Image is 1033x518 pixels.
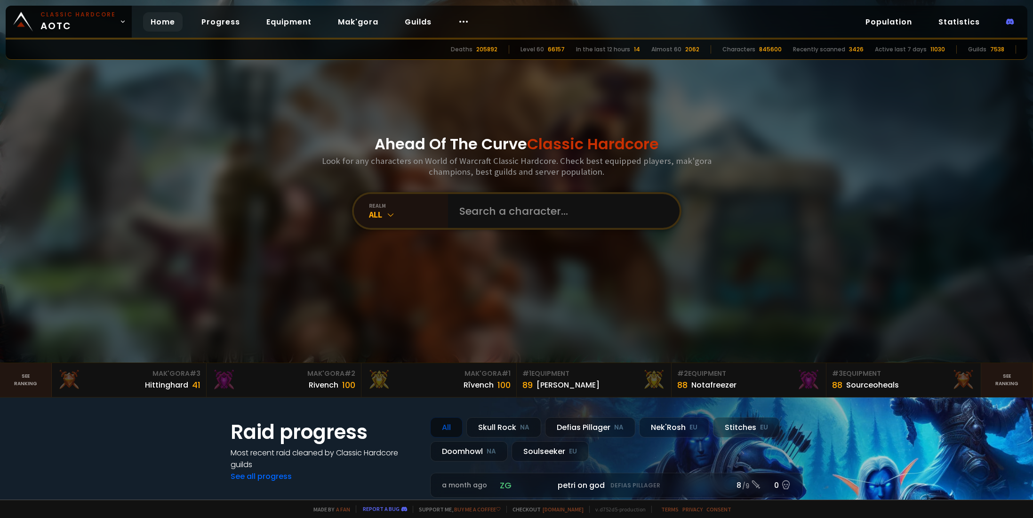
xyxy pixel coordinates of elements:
div: All [369,209,448,220]
div: Skull Rock [466,417,541,437]
span: v. d752d5 - production [589,506,646,513]
div: Mak'Gora [57,369,200,379]
div: In the last 12 hours [576,45,630,54]
div: 100 [342,379,355,391]
span: AOTC [40,10,116,33]
a: Buy me a coffee [454,506,501,513]
a: #1Equipment89[PERSON_NAME] [517,363,672,397]
div: 2062 [685,45,699,54]
div: Deaths [451,45,472,54]
a: Classic HardcoreAOTC [6,6,132,38]
div: 11030 [930,45,945,54]
div: Recently scanned [793,45,845,54]
div: Rivench [309,379,338,391]
span: Made by [308,506,350,513]
a: [DOMAIN_NAME] [543,506,584,513]
div: 3426 [849,45,864,54]
div: 14 [634,45,640,54]
a: See all progress [231,471,292,482]
a: Mak'Gora#3Hittinghard41 [52,363,207,397]
div: Nek'Rosh [639,417,709,437]
div: Sourceoheals [846,379,899,391]
div: Hittinghard [145,379,188,391]
a: Mak'Gora#1Rîvench100 [361,363,516,397]
div: Soulseeker [512,441,589,461]
div: 7538 [990,45,1004,54]
h1: Ahead Of The Curve [375,133,659,155]
span: # 2 [344,369,355,378]
a: Seeranking [981,363,1033,397]
a: #3Equipment88Sourceoheals [826,363,981,397]
div: Rîvench [464,379,494,391]
input: Search a character... [454,194,668,228]
div: Guilds [968,45,986,54]
div: 88 [677,379,688,391]
div: 845600 [759,45,782,54]
span: Classic Hardcore [527,133,659,154]
div: [PERSON_NAME] [537,379,600,391]
h3: Look for any characters on World of Warcraft Classic Hardcore. Check best equipped players, mak'g... [318,155,715,177]
a: a fan [336,506,350,513]
small: NA [487,447,496,456]
div: Notafreezer [691,379,737,391]
a: Guilds [397,12,439,32]
a: Equipment [259,12,319,32]
div: 89 [522,379,533,391]
small: Classic Hardcore [40,10,116,19]
div: 66157 [548,45,565,54]
span: # 3 [190,369,200,378]
a: #2Equipment88Notafreezer [672,363,826,397]
div: Active last 7 days [875,45,927,54]
div: Defias Pillager [545,417,635,437]
a: Report a bug [363,505,400,512]
small: EU [569,447,577,456]
div: Equipment [522,369,665,379]
span: # 1 [502,369,511,378]
div: Equipment [832,369,975,379]
div: 88 [832,379,842,391]
a: Statistics [931,12,987,32]
div: Almost 60 [651,45,681,54]
a: Mak'Gora#2Rivench100 [207,363,361,397]
span: # 1 [522,369,531,378]
span: Support me, [413,506,501,513]
a: a month agozgpetri on godDefias Pillager8 /90 [430,473,803,498]
small: EU [760,423,768,432]
span: # 3 [832,369,843,378]
a: Privacy [682,506,703,513]
div: Mak'Gora [367,369,510,379]
div: Characters [722,45,755,54]
div: 100 [497,379,511,391]
a: Progress [194,12,248,32]
a: Terms [661,506,679,513]
div: All [430,417,463,437]
a: Mak'gora [330,12,386,32]
div: Stitches [713,417,780,437]
h4: Most recent raid cleaned by Classic Hardcore guilds [231,447,419,470]
div: Mak'Gora [212,369,355,379]
div: 205892 [476,45,497,54]
h1: Raid progress [231,417,419,447]
a: Home [143,12,183,32]
a: Consent [706,506,731,513]
div: 41 [192,379,200,391]
span: # 2 [677,369,688,378]
small: NA [520,423,529,432]
small: NA [614,423,624,432]
div: Level 60 [521,45,544,54]
small: EU [689,423,697,432]
a: Population [858,12,920,32]
span: Checkout [506,506,584,513]
div: realm [369,202,448,209]
div: Doomhowl [430,441,508,461]
div: Equipment [677,369,820,379]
